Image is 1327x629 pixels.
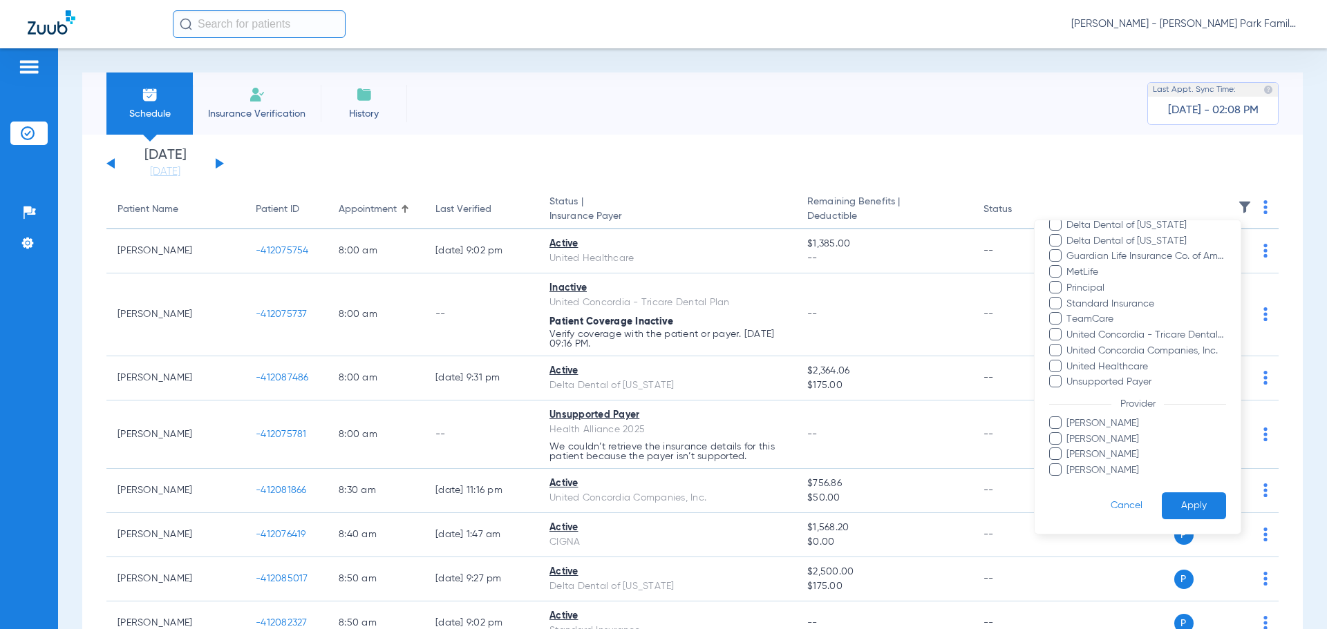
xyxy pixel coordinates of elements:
span: Principal [1066,281,1226,296]
span: Provider [1111,399,1164,409]
span: [PERSON_NAME] [1066,447,1226,462]
span: Guardian Life Insurance Co. of America [1066,249,1226,264]
span: United Concordia Companies, Inc. [1066,344,1226,358]
span: Standard Insurance [1066,297,1226,311]
span: [PERSON_NAME] [1066,416,1226,431]
span: United Concordia - Tricare Dental Plan [1066,328,1226,342]
button: Cancel [1091,492,1162,519]
span: Delta Dental of [US_STATE] [1066,234,1226,249]
span: Unsupported Payer [1066,375,1226,389]
span: MetLife [1066,265,1226,280]
span: TeamCare [1066,312,1226,327]
span: Delta Dental of [US_STATE] [1066,218,1226,233]
span: [PERSON_NAME] [1066,463,1226,478]
span: United Healthcare [1066,360,1226,374]
button: Apply [1162,492,1226,519]
span: [PERSON_NAME] [1066,432,1226,447]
